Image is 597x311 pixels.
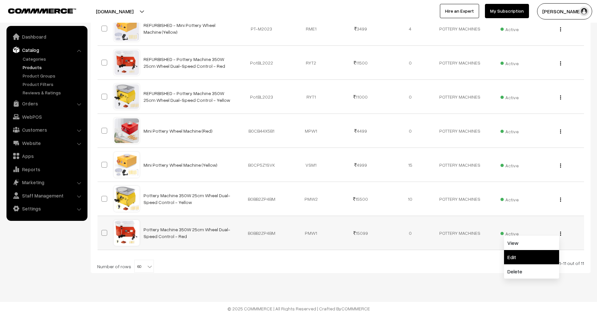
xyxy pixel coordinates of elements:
a: Product Groups [21,72,85,79]
td: 0 [385,46,435,80]
a: Delete [504,264,559,279]
a: Products [21,64,85,71]
td: B0CP5Z1SVK [237,148,286,182]
a: Website [8,137,85,149]
td: 3499 [336,12,385,46]
td: 11500 [336,46,385,80]
a: WebPOS [8,111,85,123]
td: RME1 [286,12,336,46]
td: POTTERY MACHINES [435,114,485,148]
img: Menu [560,27,561,31]
td: 4499 [336,114,385,148]
a: REFURBISHED - Pottery Machine 350W 25cm Wheel Dual-Speed Control - Red [144,56,225,69]
span: Active [500,92,519,101]
td: RYT2 [286,46,336,80]
a: Settings [8,203,85,214]
td: ‎PT-M2023 [237,12,286,46]
span: Active [500,229,519,237]
span: Active [500,58,519,67]
span: Active [500,195,519,203]
td: 4999 [336,148,385,182]
td: ‎B0BB2ZP4BM [237,216,286,250]
span: Active [500,126,519,135]
a: COMMMERCE [8,6,65,14]
img: Menu [560,197,561,202]
button: [DOMAIN_NAME] [73,3,156,19]
div: Currently viewing 1-11 out of 11 [97,260,584,267]
a: Mini Pottery Wheel Machine (Yellow) [144,162,217,168]
td: PMW2 [286,182,336,216]
img: user [579,6,589,16]
td: ‎PotBL2022 [237,46,286,80]
span: 60 [135,260,154,273]
a: Hire an Expert [440,4,479,18]
img: COMMMERCE [8,8,76,13]
button: [PERSON_NAME] [537,3,592,19]
a: Mini Pottery Wheel Machine (Red) [144,128,212,134]
td: 0 [385,114,435,148]
a: Apps [8,150,85,162]
span: Active [500,24,519,33]
a: Staff Management [8,190,85,201]
td: 0 [385,216,435,250]
td: MPW1 [286,114,336,148]
a: Edit [504,250,559,264]
a: Product Filters [21,81,85,88]
a: REFURBISHED - Pottery Machine 350W 25cm Wheel Dual-Speed Control - Yellow [144,90,230,103]
td: 0 [385,80,435,114]
a: Dashboard [8,31,85,42]
td: 10 [385,182,435,216]
img: Menu [560,232,561,236]
td: POTTERY MACHINES [435,182,485,216]
a: Reports [8,163,85,175]
a: Reviews & Ratings [21,89,85,96]
td: POTTERY MACHINES [435,216,485,250]
td: POTTERY MACHINES [435,80,485,114]
td: ‎B0BB2ZP4BM [237,182,286,216]
td: RYT1 [286,80,336,114]
td: B0CB44X5B1 [237,114,286,148]
td: 15099 [336,216,385,250]
td: POTTERY MACHINES [435,46,485,80]
a: My Subscription [485,4,529,18]
a: Customers [8,124,85,136]
td: 4 [385,12,435,46]
a: Catalog [8,44,85,56]
a: Categories [21,55,85,62]
a: Orders [8,98,85,109]
img: Menu [560,95,561,100]
img: Menu [560,61,561,66]
td: 15500 [336,182,385,216]
img: Menu [560,163,561,168]
a: Pottery Machine 350W 25cm Wheel Dual-Speed Control - Yellow [144,193,230,205]
a: Marketing [8,176,85,188]
a: View [504,236,559,250]
span: Active [500,161,519,169]
td: PMW1 [286,216,336,250]
a: Pottery Machine 350W 25cm Wheel Dual-Speed Control - Red [144,227,230,239]
span: 60 [134,260,154,273]
td: POTTERY MACHINES [435,148,485,182]
td: VSM1 [286,148,336,182]
img: Menu [560,129,561,134]
span: Number of rows [97,263,131,270]
td: POTTERY MACHINES [435,12,485,46]
td: ‎PotBL2023 [237,80,286,114]
td: 15 [385,148,435,182]
td: 11000 [336,80,385,114]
